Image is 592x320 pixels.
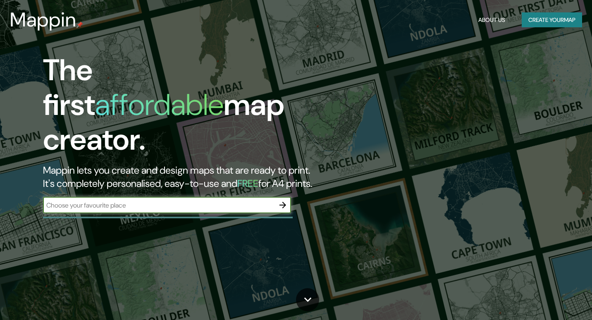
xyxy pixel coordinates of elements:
input: Choose your favourite place [43,201,275,210]
h1: affordable [95,86,224,124]
h3: Mappin [10,8,76,31]
img: mappin-pin [76,21,83,28]
h2: Mappin lets you create and design maps that are ready to print. It's completely personalised, eas... [43,164,339,190]
button: About Us [475,12,508,28]
button: Create yourmap [522,12,582,28]
h5: FREE [237,177,258,190]
h1: The first map creator. [43,53,339,164]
